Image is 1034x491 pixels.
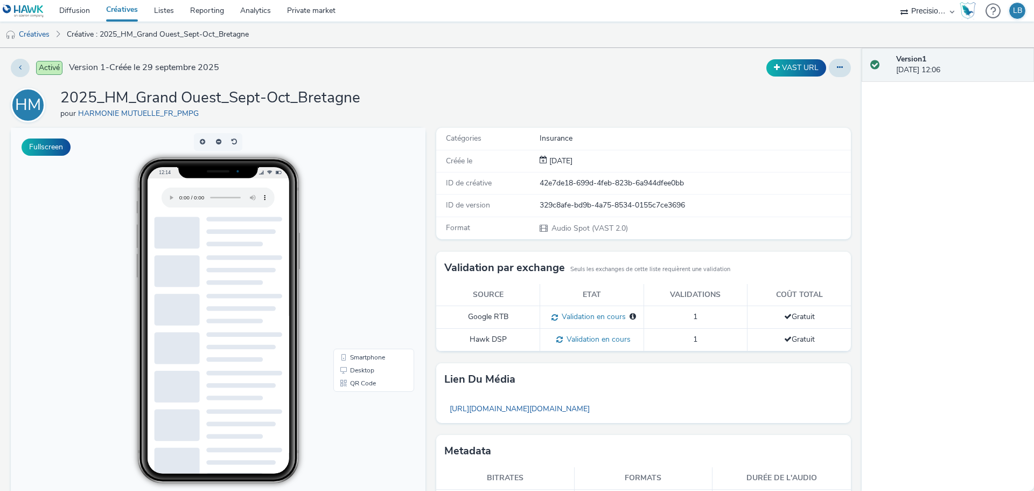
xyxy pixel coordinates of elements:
span: Créée le [446,156,472,166]
a: Créative : 2025_HM_Grand Ouest_Sept-Oct_Bretagne [61,22,254,47]
h3: Validation par exchange [444,260,565,276]
div: [DATE] 12:06 [896,54,1025,76]
a: [URL][DOMAIN_NAME][DOMAIN_NAME] [444,398,595,419]
div: Insurance [540,133,850,144]
h3: Lien du média [444,371,515,388]
img: audio [5,30,16,40]
div: HM [15,90,41,120]
img: Hawk Academy [960,2,976,19]
div: LB [1013,3,1022,19]
th: Validations [644,284,747,306]
h1: 2025_HM_Grand Ouest_Sept-Oct_Bretagne [60,88,360,108]
li: QR Code [325,249,401,262]
th: Durée de l'audio [712,467,851,489]
span: Format [446,223,470,233]
span: Validation en cours [558,312,626,322]
span: Gratuit [784,334,815,344]
div: 329c8afe-bd9b-4a75-8534-0155c7ce3696 [540,200,850,211]
td: Google RTB [436,306,540,329]
div: Dupliquer la créative en un VAST URL [764,59,829,77]
a: Hawk Academy [960,2,980,19]
th: Source [436,284,540,306]
span: Catégories [446,133,481,143]
th: Etat [540,284,644,306]
span: Activé [36,61,62,75]
span: [DATE] [547,156,572,166]
span: Desktop [339,239,364,246]
span: Gratuit [784,312,815,322]
span: Smartphone [339,226,374,233]
span: QR Code [339,252,365,259]
th: Coût total [747,284,851,306]
span: ID de version [446,200,490,210]
small: Seuls les exchanges de cette liste requièrent une validation [570,265,730,274]
div: Création 29 septembre 2025, 12:06 [547,156,572,167]
th: Formats [575,467,713,489]
span: 1 [693,312,697,322]
a: HM [11,100,50,110]
span: Version 1 - Créée le 29 septembre 2025 [69,61,219,74]
span: Validation en cours [563,334,631,344]
td: Hawk DSP [436,329,540,351]
strong: Version 1 [896,54,926,64]
h3: Metadata [444,443,491,459]
span: ID de créative [446,178,492,188]
img: undefined Logo [3,4,44,18]
span: pour [60,108,78,119]
div: 42e7de18-699d-4feb-823b-6a944dfee0bb [540,178,850,189]
button: VAST URL [766,59,826,77]
span: 12:14 [148,42,160,47]
span: 1 [693,334,697,344]
span: Audio Spot (VAST 2.0) [550,223,628,233]
a: HARMONIE MUTUELLE_FR_PMPG [78,108,203,119]
li: Desktop [325,236,401,249]
button: Fullscreen [22,139,71,156]
th: Bitrates [436,467,575,489]
li: Smartphone [325,223,401,236]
